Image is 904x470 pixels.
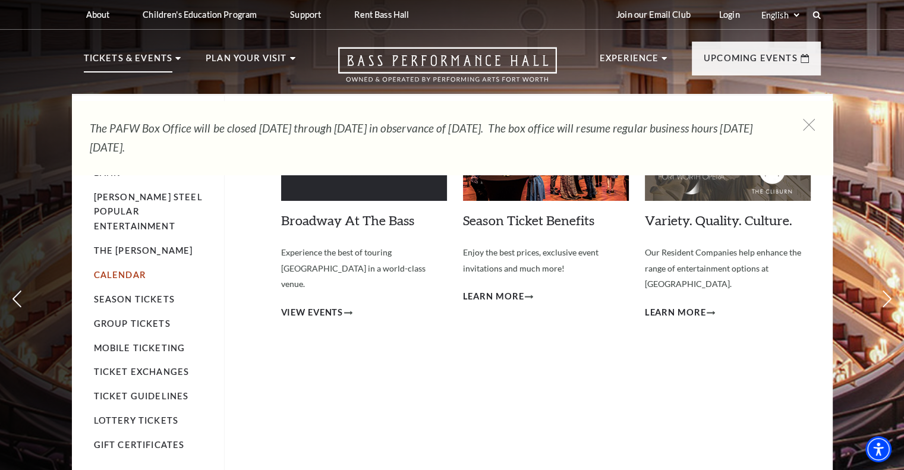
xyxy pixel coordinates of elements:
[90,121,752,154] em: The PAFW Box Office will be closed [DATE] through [DATE] in observance of [DATE]. The box office ...
[94,294,175,304] a: Season Tickets
[94,415,179,425] a: Lottery Tickets
[281,212,414,228] a: Broadway At The Bass
[281,305,353,320] a: View Events
[290,10,321,20] p: Support
[94,192,203,232] a: [PERSON_NAME] Steel Popular Entertainment
[354,10,409,20] p: Rent Bass Hall
[94,270,146,280] a: Calendar
[463,212,594,228] a: Season Ticket Benefits
[281,305,344,320] span: View Events
[143,10,257,20] p: Children's Education Program
[295,47,600,94] a: Open this option
[463,289,534,304] a: Learn More Season Ticket Benefits
[645,305,706,320] span: Learn More
[704,51,798,72] p: Upcoming Events
[94,367,190,377] a: Ticket Exchanges
[600,51,659,72] p: Experience
[94,440,185,450] a: Gift Certificates
[84,51,173,72] p: Tickets & Events
[86,10,110,20] p: About
[94,343,185,353] a: Mobile Ticketing
[94,138,211,178] a: Broadway At The Bass presented by PNC Bank
[645,212,792,228] a: Variety. Quality. Culture.
[463,289,524,304] span: Learn More
[94,245,193,255] a: The [PERSON_NAME]
[463,245,629,276] p: Enjoy the best prices, exclusive event invitations and much more!
[865,436,892,462] div: Accessibility Menu
[94,318,171,329] a: Group Tickets
[645,245,811,292] p: Our Resident Companies help enhance the range of entertainment options at [GEOGRAPHIC_DATA].
[206,51,287,72] p: Plan Your Visit
[759,10,801,21] select: Select:
[281,245,447,292] p: Experience the best of touring [GEOGRAPHIC_DATA] in a world-class venue.
[94,391,189,401] a: Ticket Guidelines
[645,305,716,320] a: Learn More Variety. Quality. Culture.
